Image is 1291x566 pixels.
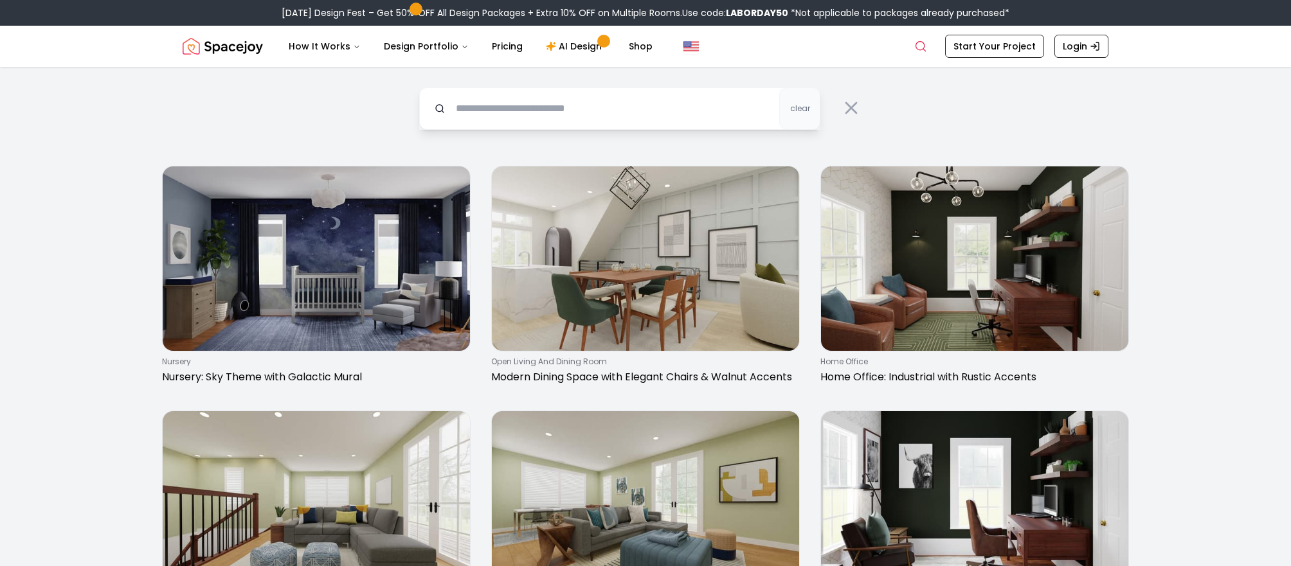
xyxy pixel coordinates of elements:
a: Spacejoy [183,33,263,59]
p: nursery [162,357,465,367]
a: Start Your Project [945,35,1044,58]
a: Home Office: Industrial with Rustic Accentshome officeHome Office: Industrial with Rustic Accents [820,166,1129,390]
button: Design Portfolio [374,33,479,59]
img: Modern Dining Space with Elegant Chairs & Walnut Accents [492,166,799,351]
p: Modern Dining Space with Elegant Chairs & Walnut Accents [491,369,795,385]
p: open living and dining room [491,357,795,367]
div: [DATE] Design Fest – Get 50% OFF All Design Packages + Extra 10% OFF on Multiple Rooms. [282,6,1009,19]
b: LABORDAY50 [726,6,788,19]
button: clear [779,87,820,130]
a: Modern Dining Space with Elegant Chairs & Walnut Accentsopen living and dining roomModern Dining ... [491,166,800,390]
a: Shop [618,33,663,59]
img: Nursery: Sky Theme with Galactic Mural [163,166,470,351]
p: home office [820,357,1124,367]
a: Nursery: Sky Theme with Galactic MuralnurseryNursery: Sky Theme with Galactic Mural [162,166,471,390]
a: Pricing [482,33,533,59]
img: United States [683,39,699,54]
nav: Global [183,26,1108,67]
span: clear [790,103,810,114]
a: AI Design [536,33,616,59]
img: Spacejoy Logo [183,33,263,59]
span: Use code: [682,6,788,19]
span: *Not applicable to packages already purchased* [788,6,1009,19]
button: How It Works [278,33,371,59]
p: Nursery: Sky Theme with Galactic Mural [162,369,465,385]
a: Login [1054,35,1108,58]
img: Home Office: Industrial with Rustic Accents [821,166,1128,351]
nav: Main [278,33,663,59]
p: Home Office: Industrial with Rustic Accents [820,369,1124,385]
